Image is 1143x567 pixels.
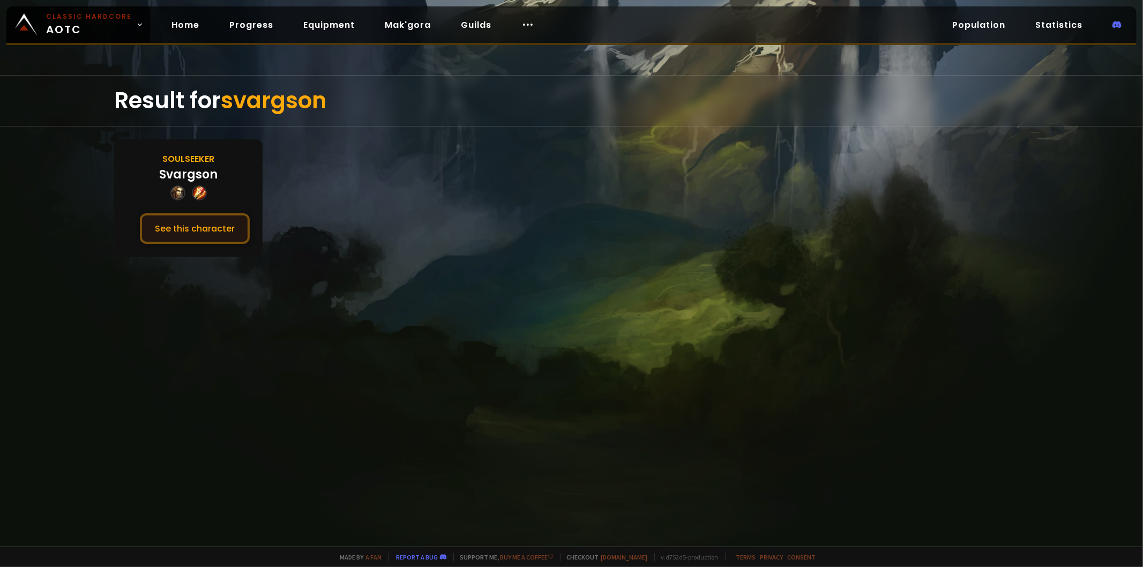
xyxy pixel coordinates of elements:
[162,152,214,166] div: Soulseeker
[46,12,132,21] small: Classic Hardcore
[1027,14,1091,36] a: Statistics
[760,553,783,561] a: Privacy
[453,553,554,561] span: Support me,
[397,553,438,561] a: Report a bug
[140,213,250,244] button: See this character
[560,553,648,561] span: Checkout
[788,553,816,561] a: Consent
[114,76,1028,126] div: Result for
[334,553,382,561] span: Made by
[601,553,648,561] a: [DOMAIN_NAME]
[163,14,208,36] a: Home
[221,14,282,36] a: Progress
[376,14,439,36] a: Mak'gora
[159,166,218,183] div: Svargson
[6,6,150,43] a: Classic HardcoreAOTC
[944,14,1014,36] a: Population
[452,14,500,36] a: Guilds
[46,12,132,38] span: AOTC
[295,14,363,36] a: Equipment
[736,553,756,561] a: Terms
[366,553,382,561] a: a fan
[500,553,554,561] a: Buy me a coffee
[654,553,719,561] span: v. d752d5 - production
[221,85,327,116] span: svargson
